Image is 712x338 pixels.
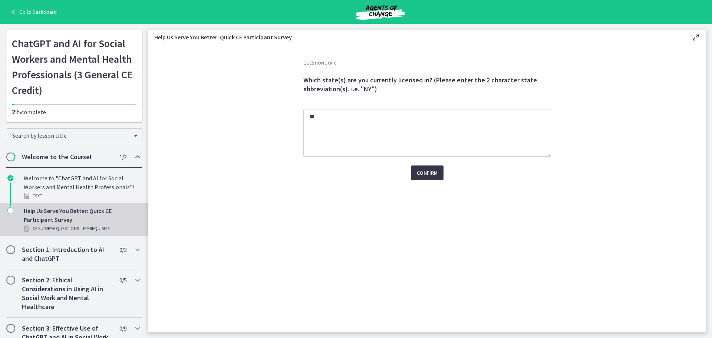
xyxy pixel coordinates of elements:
[80,224,82,233] span: ·
[12,132,130,139] span: Search by lesson title
[12,108,21,116] span: 2%
[154,33,679,42] h3: Help Us Serve You Better: Quick CE Participant Survey
[303,60,551,66] h3: Question 1 of 6
[417,168,438,177] span: Confirm
[12,108,136,117] p: complete
[119,245,126,254] span: 0 / 3
[24,206,139,233] div: Help Us Serve You Better: Quick CE Participant Survey
[336,3,425,21] img: Agents of Change
[7,175,13,181] i: Completed
[119,324,126,333] span: 0 / 9
[303,76,537,93] span: Which state(s) are you currently licensed in? (Please enter the 2 character state abbreviation(s)...
[411,165,444,180] button: Confirm
[119,276,126,285] span: 0 / 5
[119,152,126,161] span: 1 / 2
[12,36,136,98] h1: ChatGPT and AI for Social Workers and Mental Health Professionals (3 General CE Credit)
[24,191,139,200] div: Text
[22,152,112,161] h2: Welcome to the Course!
[22,276,112,311] h2: Section 2: Ethical Considerations in Using AI in Social Work and Mental Healthcare
[52,224,79,233] span: · 6 Questions
[83,224,110,233] span: PREREQUISITE
[24,224,139,233] div: CE Survey
[22,245,112,263] h2: Section 1: Introduction to AI and ChatGPT
[24,174,139,200] div: Welcome to "ChatGPT and AI for Social Workers and Mental Health Professionals"!
[6,128,142,143] div: Search by lesson title
[9,7,57,16] a: Go to Dashboard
